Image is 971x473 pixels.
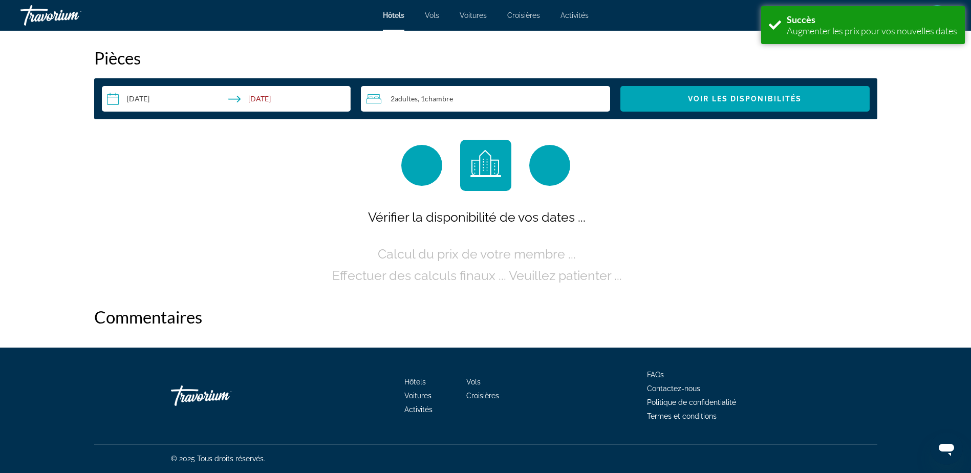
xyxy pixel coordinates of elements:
[102,86,351,112] button: Check-in date: Oct 1, 2025 Check-out date: Oct 2, 2025
[460,11,487,19] a: Voitures
[404,392,431,400] a: Voitures
[560,11,589,19] a: Activités
[383,11,404,19] a: Hôtels
[787,14,957,25] div: Succès
[378,246,576,262] span: Calcul du prix de votre membre ...
[507,11,540,19] a: Croisières
[361,86,610,112] button: Travelers: 2 adults, 0 children
[466,378,481,386] a: Vols
[94,307,877,327] h2: Commentaires
[404,405,433,414] a: Activités
[930,432,963,465] iframe: Bouton de lancement de la fenêtre de messagerie
[647,384,700,393] a: Contactez-nous
[425,94,453,103] span: Chambre
[391,95,418,103] span: 2
[418,95,453,103] span: , 1
[94,48,877,68] h2: Pièces
[171,380,273,411] a: Travorium
[466,392,499,400] a: Croisières
[647,398,736,406] a: Politique de confidentialité
[688,95,802,103] span: Voir les disponibilités
[332,268,622,283] span: Effectuer des calculs finaux ... Veuillez patienter ...
[404,378,426,386] a: Hôtels
[425,11,439,19] a: Vols
[647,412,717,420] a: Termes et conditions
[20,2,123,29] a: Travorium
[620,86,870,112] button: Voir les disponibilités
[924,5,951,26] button: User Menu
[102,86,870,112] div: Search widget
[395,94,418,103] span: Adultes
[647,371,664,379] a: FAQs
[368,209,586,225] span: Vérifier la disponibilité de vos dates ...
[787,25,957,36] div: Augmenter les prix pour vos nouvelles dates
[171,455,265,463] span: © 2025 Tous droits réservés.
